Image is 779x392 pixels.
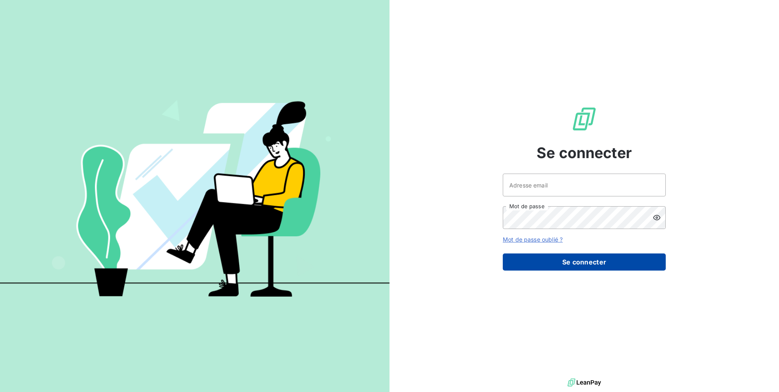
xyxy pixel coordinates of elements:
[568,377,601,389] img: logo
[571,106,597,132] img: Logo LeanPay
[503,253,666,271] button: Se connecter
[537,142,632,164] span: Se connecter
[503,236,563,243] a: Mot de passe oublié ?
[503,174,666,196] input: placeholder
